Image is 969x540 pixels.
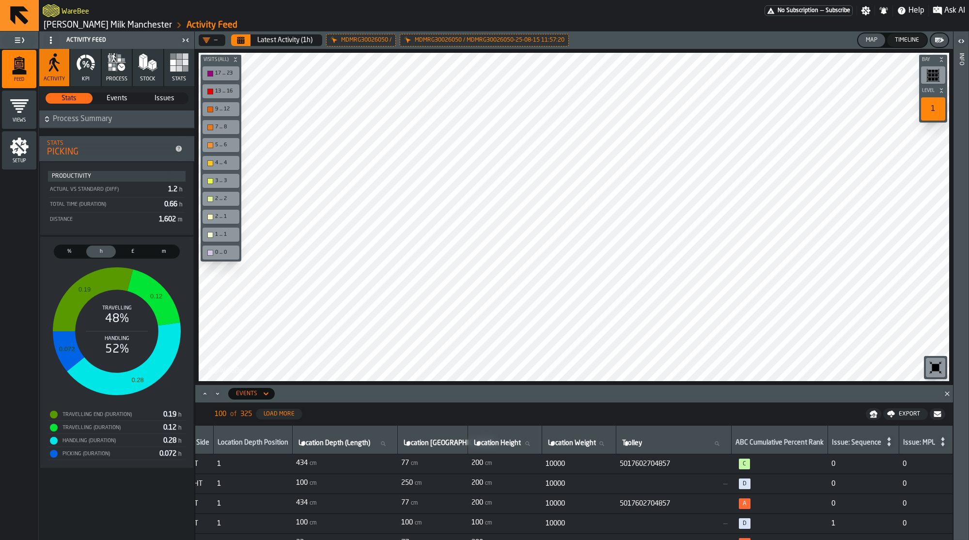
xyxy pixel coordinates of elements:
[401,519,424,528] span: FormattedValue
[895,411,924,417] div: Export
[94,93,140,103] span: Events
[62,6,89,15] h2: Sub Title
[149,246,179,258] div: thumb
[411,500,418,507] span: cm
[48,447,186,460] div: StatList-item-Picking (Duration)
[44,20,172,31] a: link-to-/wh/i/b09612b5-e9f1-4a3a-b0a4-784729d61419/simulations
[919,95,947,123] div: button-toolbar-undefined
[929,5,969,16] label: button-toggle-Ask AI
[120,247,145,256] span: £
[415,480,422,487] span: cm
[921,97,945,121] div: 1
[919,86,947,95] button: button-
[404,36,412,44] div: Hide filter
[296,519,308,526] span: 100
[94,93,141,104] div: thumb
[49,216,155,223] div: Distance
[919,55,947,64] button: button-
[401,479,413,487] span: 250
[310,460,317,467] span: cm
[141,93,188,104] div: thumb
[920,88,937,93] span: Level
[49,212,185,225] div: StatList-item-Distance
[49,183,185,195] div: StatList-item-Actual vs Standard (Diff)
[141,93,188,104] label: button-switch-multi-Issues
[231,34,250,46] button: Select date range Select date range
[41,32,179,48] div: Activity Feed
[201,172,241,190] div: button-toolbar-undefined
[931,33,948,47] button: button-
[204,104,237,114] div: 9 ... 12
[47,147,171,157] div: PICKING
[820,7,824,14] span: —
[401,499,409,507] span: 77
[183,480,209,488] span: RIGHT
[215,160,236,166] div: 4 ... 4
[296,479,319,489] span: FormattedValue
[765,5,853,16] a: link-to-/wh/i/b09612b5-e9f1-4a3a-b0a4-784729d61419/pricing/
[230,410,236,418] span: of
[471,479,483,487] span: 200
[739,478,750,489] span: N/A
[199,389,211,399] button: Maximize
[297,437,393,450] input: label
[62,438,159,444] div: Handling (Duration)
[401,519,413,526] span: 100
[415,520,422,526] span: cm
[958,51,965,538] div: Info
[204,212,237,222] div: 2 ... 1
[298,439,370,447] span: label
[857,6,875,15] label: button-toggle-Settings
[62,412,159,418] div: Travelling End (Duration)
[908,5,924,16] span: Help
[201,100,241,118] div: button-toolbar-undefined
[401,499,420,509] span: FormattedValue
[310,480,317,487] span: cm
[546,460,612,468] span: 10000
[215,178,236,184] div: 3 ... 3
[622,439,642,447] span: label
[471,519,494,528] span: FormattedValue
[296,479,308,487] span: 100
[49,201,160,208] div: Total Time (Duration)
[919,64,947,86] div: button-toolbar-undefined
[546,520,612,527] span: 10000
[920,57,937,62] span: Bay
[204,86,237,96] div: 13 ... 16
[903,480,949,488] span: 0
[954,33,968,51] label: button-toggle-Open
[187,20,237,31] a: link-to-/wh/i/b09612b5-e9f1-4a3a-b0a4-784729d61419/feed/0549eee4-c428-441c-8388-bb36cec72d2b
[172,76,186,82] span: Stats
[201,118,241,136] div: button-toolbar-undefined
[49,186,164,193] div: Actual vs Standard (Diff)
[217,520,288,527] span: 1
[2,131,36,170] li: menu Setup
[201,190,241,208] div: button-toolbar-undefined
[620,460,727,468] span: 5017602704857
[55,246,84,258] div: thumb
[49,197,185,210] div: StatList-item-Total Time (Duration)
[217,480,288,488] span: 1
[201,64,241,82] div: button-toolbar-undefined
[179,202,183,208] span: h
[548,439,596,447] span: label
[231,34,322,46] div: Select date range
[928,360,943,375] svg: Reset zoom and position
[620,437,727,450] input: label
[228,388,275,400] div: DropdownMenuValue-activity-feed
[44,76,65,82] span: Activity
[215,88,236,94] div: 13 ... 16
[201,226,241,244] div: button-toolbar-undefined
[858,33,885,47] button: button-Map
[178,412,182,418] span: h
[201,244,241,262] div: button-toolbar-undefined
[2,77,36,82] span: Feed
[2,91,36,129] li: menu Views
[2,158,36,164] span: Setup
[47,140,171,147] div: Stats
[341,37,391,44] span: MDMRG30026050 /
[866,408,881,420] button: button-
[204,140,237,150] div: 5 ... 6
[45,93,93,104] label: button-switch-multi-Stats
[296,459,319,469] span: FormattedValue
